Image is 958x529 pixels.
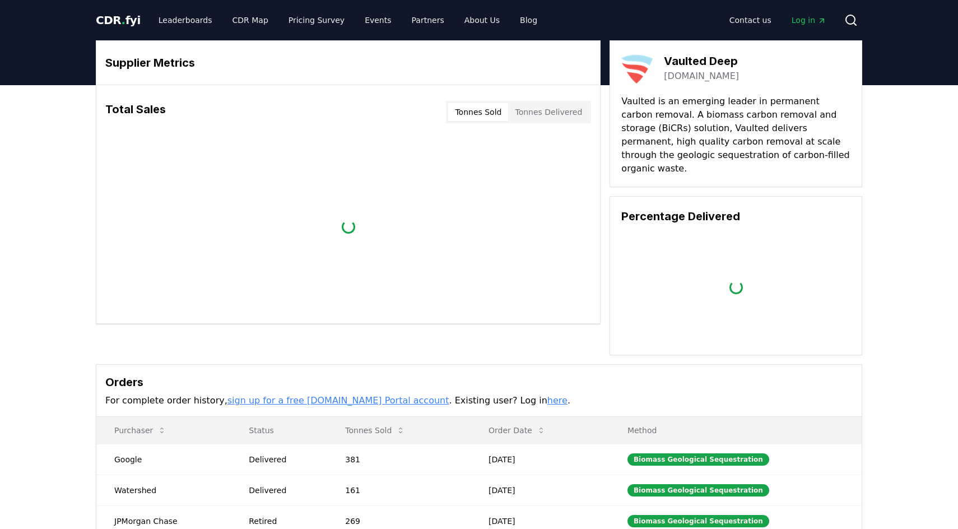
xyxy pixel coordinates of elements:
h3: Total Sales [105,101,166,123]
a: CDR Map [224,10,277,30]
h3: Orders [105,374,853,391]
a: Leaderboards [150,10,221,30]
img: Vaulted Deep-logo [621,52,653,83]
span: Log in [792,15,826,26]
a: Partners [403,10,453,30]
div: loading [342,220,355,233]
td: [DATE] [471,475,610,505]
p: For complete order history, . Existing user? Log in . [105,394,853,407]
h3: Percentage Delivered [621,208,850,225]
div: loading [729,281,743,294]
div: Biomass Geological Sequestration [627,453,769,466]
a: here [547,395,568,406]
td: 381 [327,444,471,475]
button: Order Date [480,419,555,442]
button: Tonnes Delivered [508,103,589,121]
a: [DOMAIN_NAME] [664,69,739,83]
nav: Main [150,10,546,30]
a: Events [356,10,400,30]
span: CDR fyi [96,13,141,27]
h3: Supplier Metrics [105,54,591,71]
a: sign up for a free [DOMAIN_NAME] Portal account [227,395,449,406]
div: Delivered [249,454,318,465]
a: Pricing Survey [280,10,354,30]
div: Biomass Geological Sequestration [627,515,769,527]
button: Tonnes Sold [448,103,508,121]
a: About Us [455,10,509,30]
div: Biomass Geological Sequestration [627,484,769,496]
span: . [122,13,125,27]
a: CDR.fyi [96,12,141,28]
a: Contact us [720,10,780,30]
a: Log in [783,10,835,30]
button: Tonnes Sold [336,419,414,442]
td: Watershed [96,475,231,505]
a: Blog [511,10,546,30]
td: Google [96,444,231,475]
td: 161 [327,475,471,505]
p: Status [240,425,318,436]
button: Purchaser [105,419,175,442]
nav: Main [720,10,835,30]
p: Vaulted is an emerging leader in permanent carbon removal. A biomass carbon removal and storage (... [621,95,850,175]
p: Method [618,425,853,436]
h3: Vaulted Deep [664,53,739,69]
div: Retired [249,516,318,527]
div: Delivered [249,485,318,496]
td: [DATE] [471,444,610,475]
